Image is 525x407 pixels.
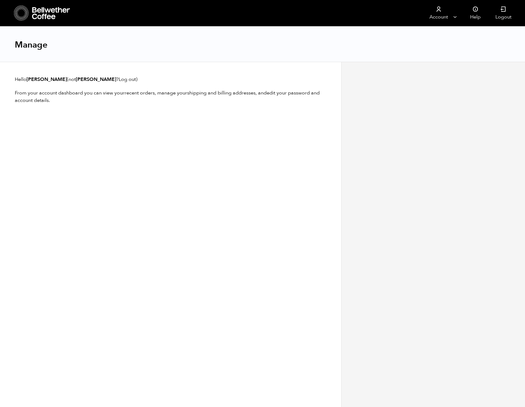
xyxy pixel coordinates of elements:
[15,39,47,50] h1: Manage
[119,76,136,83] a: Log out
[27,76,67,83] strong: [PERSON_NAME]
[15,76,326,83] p: Hello (not ? )
[125,90,155,96] a: recent orders
[76,76,116,83] strong: [PERSON_NAME]
[15,89,326,104] p: From your account dashboard you can view your , manage your , and .
[187,90,256,96] a: shipping and billing addresses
